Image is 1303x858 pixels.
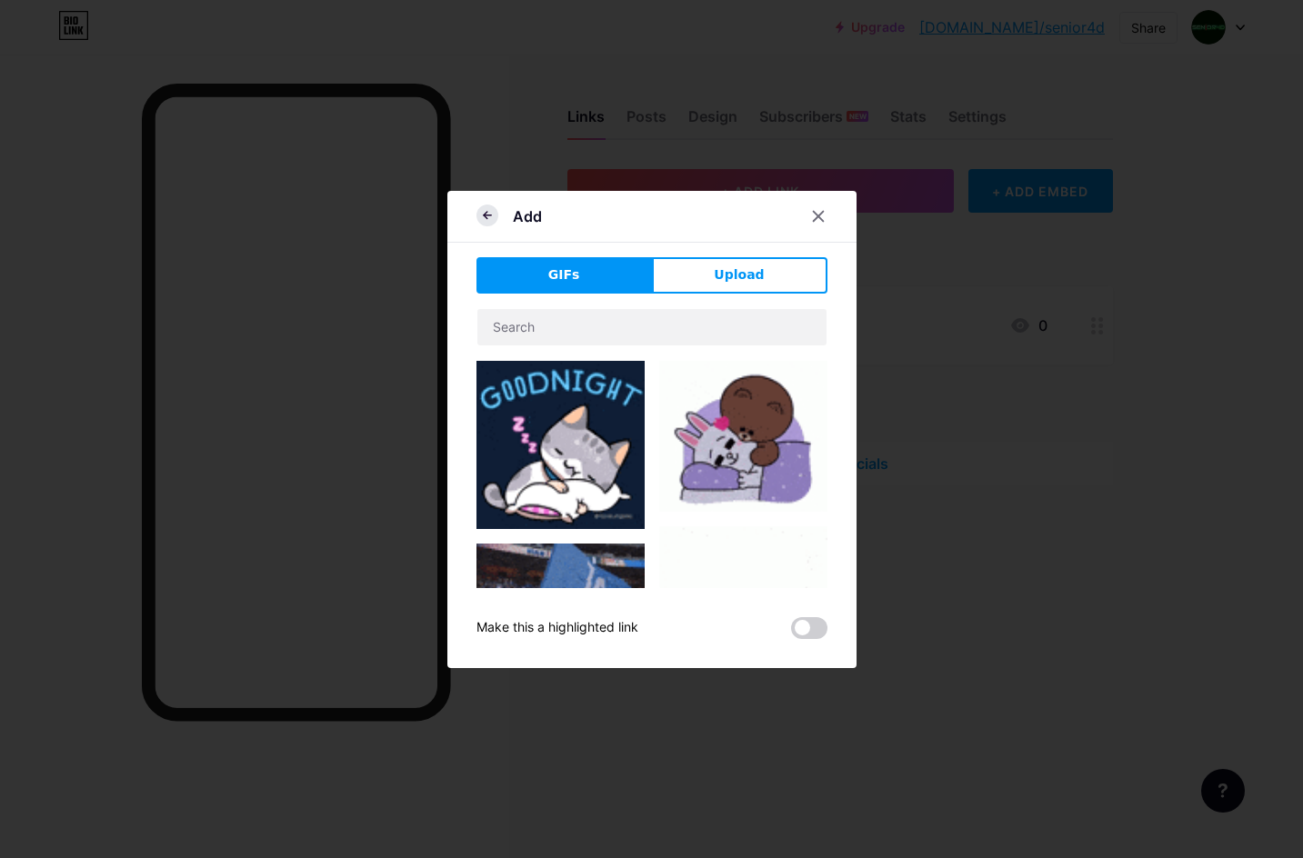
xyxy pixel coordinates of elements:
[477,309,827,345] input: Search
[652,257,827,294] button: Upload
[513,205,542,227] div: Add
[476,257,652,294] button: GIFs
[476,544,645,634] img: Gihpy
[548,265,580,284] span: GIFs
[659,526,827,671] img: Gihpy
[476,361,645,529] img: Gihpy
[659,361,827,513] img: Gihpy
[476,617,638,639] div: Make this a highlighted link
[714,265,764,284] span: Upload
